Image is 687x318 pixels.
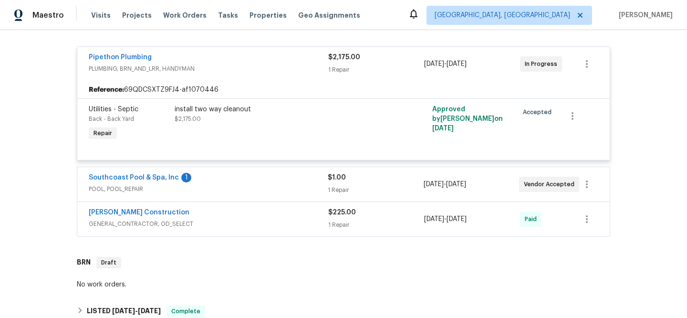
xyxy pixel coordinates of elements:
[446,181,466,188] span: [DATE]
[89,106,138,113] span: Utilities - Septic
[525,59,561,69] span: In Progress
[250,11,287,20] span: Properties
[74,247,613,278] div: BRN Draft
[89,64,328,74] span: PLUMBING, BRN_AND_LRR, HANDYMAN
[138,307,161,314] span: [DATE]
[97,258,120,267] span: Draft
[163,11,207,20] span: Work Orders
[32,11,64,20] span: Maestro
[524,180,578,189] span: Vendor Accepted
[328,65,424,74] div: 1 Repair
[432,106,503,132] span: Approved by [PERSON_NAME] on
[87,306,161,317] h6: LISTED
[328,220,424,230] div: 1 Repair
[77,280,610,289] div: No work orders.
[328,54,360,61] span: $2,175.00
[328,185,423,195] div: 1 Repair
[424,216,444,223] span: [DATE]
[122,11,152,20] span: Projects
[435,11,570,20] span: [GEOGRAPHIC_DATA], [GEOGRAPHIC_DATA]
[447,216,467,223] span: [DATE]
[175,105,384,114] div: install two way cleanout
[89,116,134,122] span: Back - Back Yard
[523,107,555,117] span: Accepted
[112,307,161,314] span: -
[77,81,610,98] div: 69QDCSXTZ9FJ4-af1070446
[298,11,360,20] span: Geo Assignments
[525,214,541,224] span: Paid
[89,219,328,229] span: GENERAL_CONTRACTOR, OD_SELECT
[424,181,444,188] span: [DATE]
[424,59,467,69] span: -
[447,61,467,67] span: [DATE]
[89,174,179,181] a: Southcoast Pool & Spa, Inc
[112,307,135,314] span: [DATE]
[77,257,91,268] h6: BRN
[424,180,466,189] span: -
[89,85,124,95] b: Reference:
[328,209,356,216] span: $225.00
[424,61,444,67] span: [DATE]
[90,128,116,138] span: Repair
[91,11,111,20] span: Visits
[175,116,201,122] span: $2,175.00
[89,209,189,216] a: [PERSON_NAME] Construction
[328,174,346,181] span: $1.00
[432,125,454,132] span: [DATE]
[615,11,673,20] span: [PERSON_NAME]
[181,173,191,182] div: 1
[424,214,467,224] span: -
[89,54,152,61] a: Pipethon Plumbing
[89,184,328,194] span: POOL, POOL_REPAIR
[167,307,204,316] span: Complete
[218,12,238,19] span: Tasks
